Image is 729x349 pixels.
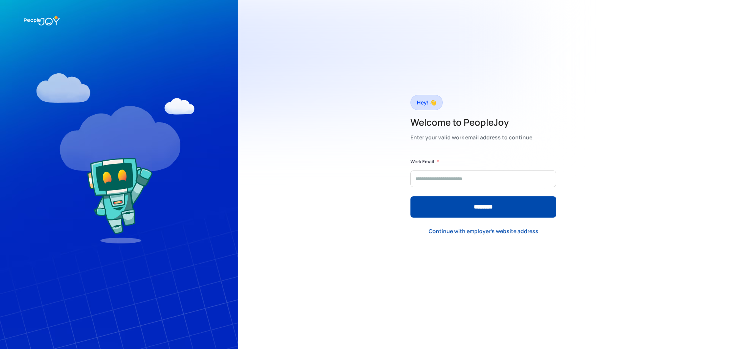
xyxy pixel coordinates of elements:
[417,97,436,108] div: Hey! 👋
[429,227,538,235] div: Continue with employer's website address
[410,116,532,128] h2: Welcome to PeopleJoy
[423,223,544,239] a: Continue with employer's website address
[410,132,532,143] div: Enter your valid work email address to continue
[410,158,556,218] form: Form
[410,158,434,166] label: Work Email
